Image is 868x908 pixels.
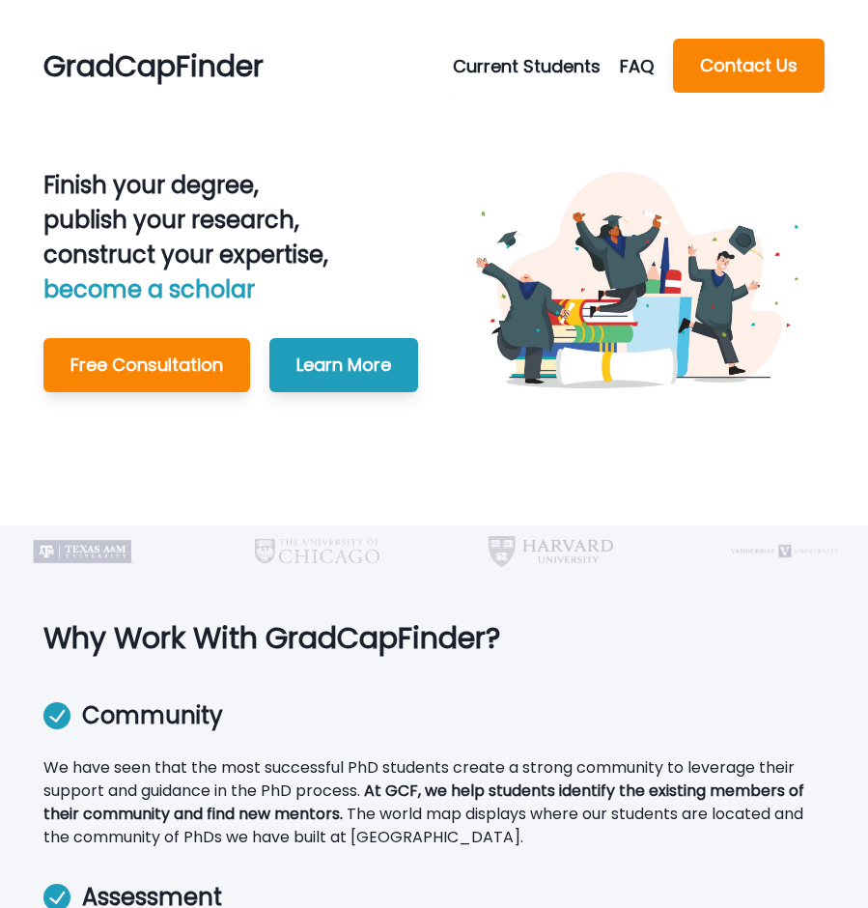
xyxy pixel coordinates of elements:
[450,93,825,468] img: Graduating Students
[722,525,846,579] img: Vanderbilt University
[43,168,418,307] p: Finish your degree, publish your research, construct your expertise,
[43,338,250,392] button: Free Consultation
[43,616,825,660] p: Why Work With GradCapFinder?
[620,53,673,79] a: FAQ
[453,53,620,79] button: Current Students
[255,525,378,579] img: University of Chicago
[82,698,223,745] p: Community
[43,756,825,849] p: We have seen that the most successful PhD students create a strong community to leverage their su...
[43,780,804,825] b: At GCF, we help students identify the existing members of their community and find new mentors.
[489,525,612,579] img: Harvard University
[43,272,418,307] p: become a scholar
[269,338,418,392] button: Learn More
[673,39,825,93] button: Contact Us
[43,44,264,88] p: GradCapFinder
[21,525,145,579] img: Texas A&M University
